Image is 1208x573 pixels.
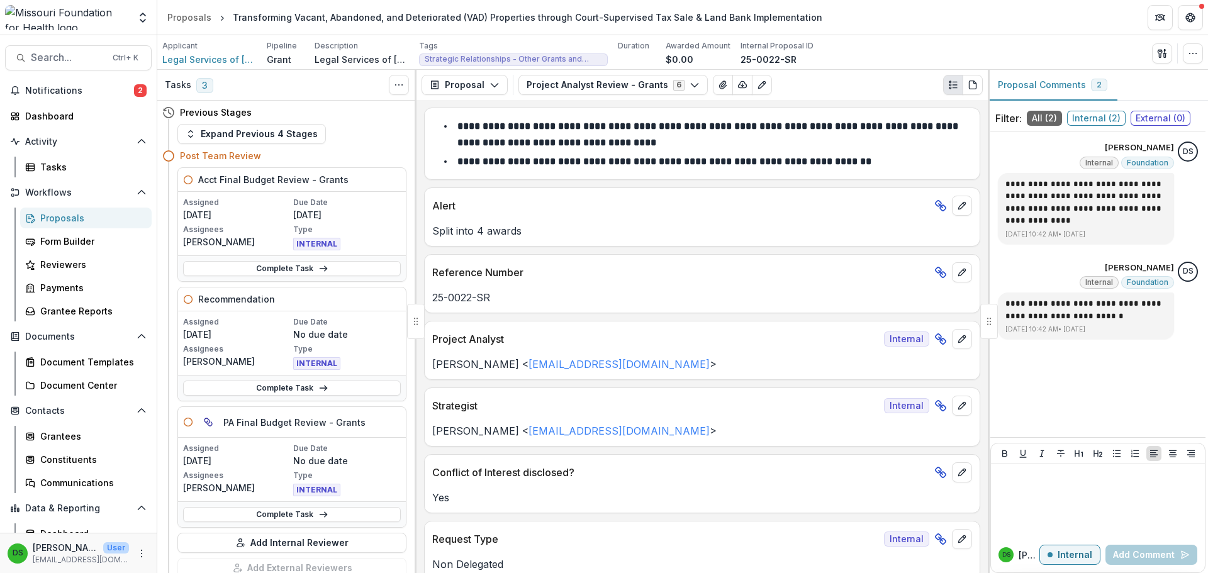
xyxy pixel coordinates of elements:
div: Document Center [40,379,142,392]
button: Underline [1015,446,1031,461]
button: Heading 2 [1090,446,1105,461]
p: Alert [432,198,929,213]
button: Align Center [1165,446,1180,461]
p: Due Date [293,443,401,454]
p: 25-0022-SR [741,53,797,66]
span: Foundation [1127,278,1168,287]
p: Internal Proposal ID [741,40,814,52]
span: Legal Services of [GEOGRAPHIC_DATA][US_STATE], Inc. [162,53,257,66]
p: Pipeline [267,40,297,52]
div: Deena Scotti [13,549,23,557]
button: Bold [997,446,1012,461]
button: Partners [1148,5,1173,30]
p: Grant [267,53,291,66]
button: edit [952,529,972,549]
button: More [134,546,149,561]
p: [PERSON_NAME] [1105,142,1174,154]
p: $0.00 [666,53,693,66]
p: Description [315,40,358,52]
a: Grantees [20,426,152,447]
a: Dashboard [20,523,152,544]
button: Project Analyst Review - Grants6 [518,75,708,95]
span: 2 [1097,81,1102,89]
p: Yes [432,490,972,505]
span: Workflows [25,187,131,198]
div: Constituents [40,453,142,466]
span: Strategic Relationships - Other Grants and Contracts [425,55,602,64]
button: Open Documents [5,326,152,347]
span: Internal [1085,159,1113,167]
button: Open Activity [5,131,152,152]
div: Reviewers [40,258,142,271]
button: Edit as form [752,75,772,95]
h5: Recommendation [198,292,275,306]
button: Align Right [1183,446,1199,461]
div: Document Templates [40,355,142,369]
button: edit [952,396,972,416]
p: No due date [293,328,401,341]
p: Assignees [183,343,291,355]
p: [DATE] [293,208,401,221]
p: Applicant [162,40,198,52]
p: Assignees [183,470,291,481]
button: Proposal [422,75,508,95]
button: Strike [1053,446,1068,461]
button: Add Internal Reviewer [177,533,406,553]
div: Grantees [40,430,142,443]
button: Align Left [1146,446,1161,461]
p: Request Type [432,531,879,547]
button: Open Workflows [5,182,152,203]
button: Notifications2 [5,81,152,101]
span: Search... [31,52,105,64]
p: Tags [419,40,438,52]
p: Type [293,224,401,235]
p: [PERSON_NAME] < > [432,423,972,438]
p: [DATE] [183,208,291,221]
button: Open entity switcher [134,5,152,30]
p: Split into 4 awards [432,223,972,238]
button: View dependent tasks [198,412,218,432]
span: Activity [25,136,131,147]
p: Duration [618,40,649,52]
button: Bullet List [1109,446,1124,461]
p: Legal Services of [GEOGRAPHIC_DATA][US_STATE], [GEOGRAPHIC_DATA], the City of [GEOGRAPHIC_DATA], ... [315,53,409,66]
button: Ordered List [1127,446,1143,461]
p: Filter: [995,111,1022,126]
a: Communications [20,472,152,493]
span: Foundation [1127,159,1168,167]
div: Deena Scotti [1183,267,1194,275]
button: Search... [5,45,152,70]
h3: Tasks [165,80,191,91]
h5: PA Final Budget Review - Grants [223,416,366,429]
button: edit [952,329,972,349]
p: [PERSON_NAME] [33,541,98,554]
div: Grantee Reports [40,304,142,318]
button: Expand Previous 4 Stages [177,124,326,144]
span: Documents [25,331,131,342]
span: Internal [884,331,929,347]
button: Open Contacts [5,401,152,421]
p: [DATE] [183,454,291,467]
div: Dashboard [40,527,142,540]
nav: breadcrumb [162,8,827,26]
span: INTERNAL [293,238,340,250]
p: Type [293,470,401,481]
span: Notifications [25,86,134,96]
div: Ctrl + K [110,51,141,65]
span: Internal [1085,278,1113,287]
p: [DATE] [183,328,291,341]
button: Add Comment [1105,545,1197,565]
a: Document Center [20,375,152,396]
a: Tasks [20,157,152,177]
h4: Post Team Review [180,149,261,162]
p: 25-0022-SR [432,290,972,305]
p: [DATE] 10:42 AM • [DATE] [1005,325,1166,334]
button: Italicize [1034,446,1049,461]
span: INTERNAL [293,357,340,370]
button: edit [952,196,972,216]
a: Proposals [20,208,152,228]
h5: Acct Final Budget Review - Grants [198,173,349,186]
p: No due date [293,454,401,467]
button: edit [952,262,972,282]
p: Strategist [432,398,879,413]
